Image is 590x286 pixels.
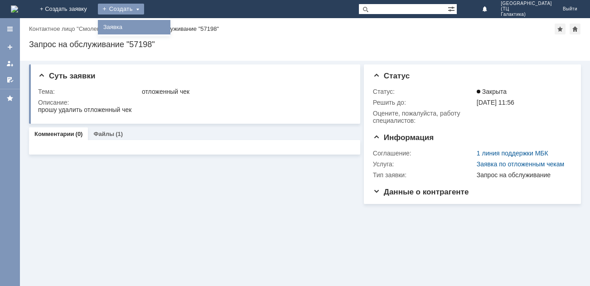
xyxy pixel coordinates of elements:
div: Создать [98,4,144,15]
span: Статус [373,72,410,80]
div: Решить до: [373,99,475,106]
div: (1) [116,131,123,137]
a: Комментарии [34,131,74,137]
div: Запрос на обслуживание "57198" [128,25,219,32]
div: Запрос на обслуживание "57198" [29,40,581,49]
span: Суть заявки [38,72,95,80]
div: Тема: [38,88,140,95]
span: Расширенный поиск [448,4,457,13]
a: Заявка по отложенным чекам [477,160,564,168]
a: Контактное лицо "Смоленск (ТЦ … [29,25,125,32]
img: logo [11,5,18,13]
div: Тип заявки: [373,171,475,179]
span: Данные о контрагенте [373,188,469,196]
div: Запрос на обслуживание [477,171,568,179]
span: (ТЦ [501,6,552,12]
a: Заявка [100,22,169,33]
a: Создать заявку [3,40,17,54]
a: Мои согласования [3,73,17,87]
a: Перейти на домашнюю страницу [11,5,18,13]
div: Соглашение: [373,150,475,157]
div: Статус: [373,88,475,95]
div: Сделать домашней страницей [570,24,580,34]
span: [DATE] 11:56 [477,99,514,106]
div: (0) [76,131,83,137]
a: 1 линия поддержки МБК [477,150,548,157]
span: Галактика) [501,12,552,17]
span: Информация [373,133,434,142]
a: Файлы [93,131,114,137]
div: Описание: [38,99,350,106]
div: Добавить в избранное [555,24,566,34]
span: [GEOGRAPHIC_DATA] [501,1,552,6]
div: Oцените, пожалуйста, работу специалистов: [373,110,475,124]
div: Услуга: [373,160,475,168]
div: отложенный чек [142,88,348,95]
a: Мои заявки [3,56,17,71]
div: / [29,25,128,32]
span: Закрыта [477,88,507,95]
